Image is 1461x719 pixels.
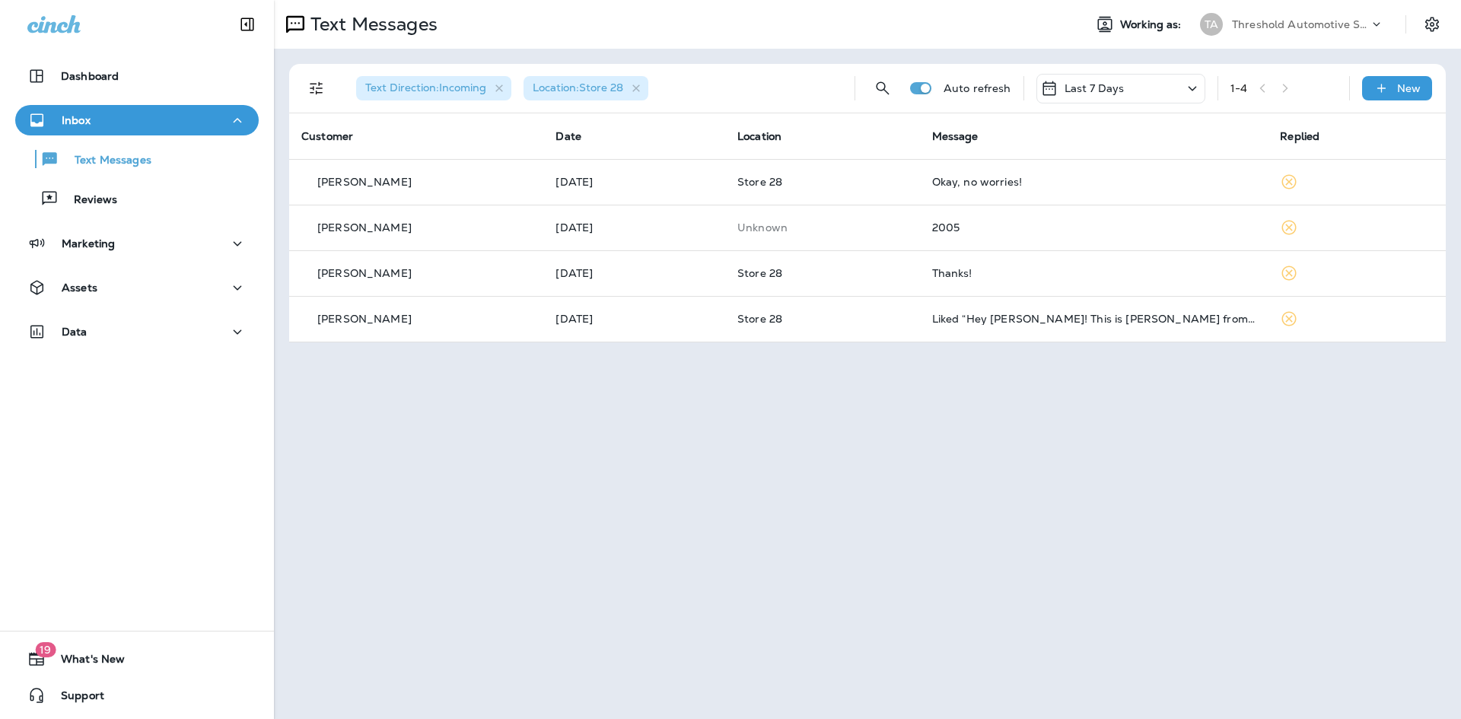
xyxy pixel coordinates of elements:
[533,81,623,94] span: Location : Store 28
[46,689,104,708] span: Support
[1397,82,1421,94] p: New
[15,143,259,175] button: Text Messages
[932,313,1256,325] div: Liked “Hey Ricky! This is Danny from Grease Monkey. I'm just sending you a friendly reminder of y...
[524,76,648,100] div: Location:Store 28
[226,9,269,40] button: Collapse Sidebar
[59,154,151,168] p: Text Messages
[15,61,259,91] button: Dashboard
[317,267,412,279] p: [PERSON_NAME]
[1232,18,1369,30] p: Threshold Automotive Service dba Grease Monkey
[1120,18,1185,31] span: Working as:
[304,13,438,36] p: Text Messages
[555,129,581,143] span: Date
[301,73,332,103] button: Filters
[317,176,412,188] p: [PERSON_NAME]
[356,76,511,100] div: Text Direction:Incoming
[932,176,1256,188] div: Okay, no worries!
[365,81,486,94] span: Text Direction : Incoming
[1230,82,1247,94] div: 1 - 4
[15,680,259,711] button: Support
[932,267,1256,279] div: Thanks!
[1200,13,1223,36] div: TA
[555,221,713,234] p: Aug 27, 2025 04:20 PM
[317,221,412,234] p: [PERSON_NAME]
[62,282,97,294] p: Assets
[737,312,782,326] span: Store 28
[61,70,119,82] p: Dashboard
[62,114,91,126] p: Inbox
[15,105,259,135] button: Inbox
[555,313,713,325] p: Aug 23, 2025 12:03 PM
[317,313,412,325] p: [PERSON_NAME]
[737,175,782,189] span: Store 28
[1418,11,1446,38] button: Settings
[35,642,56,657] span: 19
[555,267,713,279] p: Aug 23, 2025 12:07 PM
[46,653,125,671] span: What's New
[62,237,115,250] p: Marketing
[737,129,781,143] span: Location
[62,326,88,338] p: Data
[15,644,259,674] button: 19What's New
[737,221,908,234] p: This customer does not have a last location and the phone number they messaged is not assigned to...
[944,82,1011,94] p: Auto refresh
[15,272,259,303] button: Assets
[867,73,898,103] button: Search Messages
[932,221,1256,234] div: 2005
[301,129,353,143] span: Customer
[15,317,259,347] button: Data
[15,228,259,259] button: Marketing
[737,266,782,280] span: Store 28
[555,176,713,188] p: Aug 29, 2025 09:55 AM
[59,193,117,208] p: Reviews
[15,183,259,215] button: Reviews
[1280,129,1319,143] span: Replied
[1065,82,1125,94] p: Last 7 Days
[932,129,979,143] span: Message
